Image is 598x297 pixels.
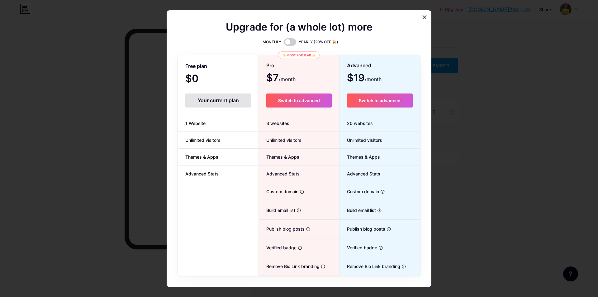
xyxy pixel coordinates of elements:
span: Pro [266,60,274,71]
span: Advanced Stats [259,170,300,177]
span: Unlimited visitors [259,137,301,143]
span: Build email list [339,207,376,213]
span: Publish blog posts [259,226,305,232]
span: Publish blog posts [339,226,385,232]
span: Switch to advanced [278,98,320,103]
span: $19 [347,74,382,83]
button: Switch to advanced [266,93,331,108]
span: Free plan [185,61,207,72]
span: Build email list [259,207,295,213]
span: Themes & Apps [339,154,380,160]
span: Themes & Apps [178,154,226,160]
span: Remove Bio Link branding [339,263,400,270]
span: Themes & Apps [259,154,299,160]
button: Switch to advanced [347,93,413,108]
span: MONTHLY [263,39,281,45]
div: ✨ Most popular ✨ [278,51,320,59]
span: Advanced [347,60,371,71]
span: Custom domain [339,188,379,195]
span: Verified badge [259,244,297,251]
span: Unlimited visitors [339,137,382,143]
span: Advanced Stats [178,170,226,177]
div: 20 websites [339,115,420,132]
span: 1 Website [178,120,213,127]
span: Verified badge [339,244,377,251]
span: /month [365,75,382,83]
span: Unlimited visitors [178,137,228,143]
span: YEARLY (20% OFF 🎉) [299,39,338,45]
span: Upgrade for (a whole lot) more [226,23,373,31]
span: Switch to advanced [359,98,401,103]
div: Your current plan [185,93,251,108]
span: $7 [266,74,296,83]
span: Remove Bio Link branding [259,263,320,270]
span: $0 [185,75,215,84]
span: Advanced Stats [339,170,380,177]
div: 3 websites [259,115,339,132]
span: Custom domain [259,188,298,195]
span: /month [279,75,296,83]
